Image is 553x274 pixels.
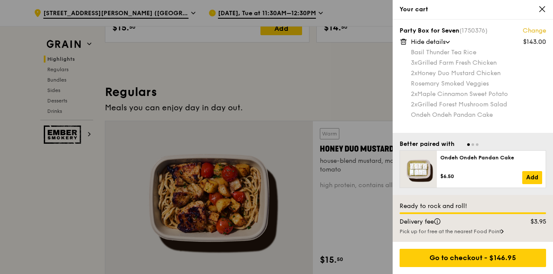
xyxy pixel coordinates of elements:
span: Go to slide 1 [467,143,470,146]
div: $3.95 [512,218,552,226]
span: 2x [411,69,417,77]
div: Better paired with [400,140,455,149]
div: Honey Duo Mustard Chicken [411,69,546,78]
div: Basil Thunder Tea Rice [411,48,546,57]
div: $143.00 [523,38,546,46]
span: Hide details [411,38,446,46]
span: (1750376) [459,27,488,34]
span: 2x [411,101,417,108]
div: Go to checkout - $146.95 [400,249,546,267]
div: Grilled Forest Mushroom Salad [411,100,546,109]
div: Ondeh Ondeh Pandan Cake [440,154,542,161]
a: Change [523,26,546,35]
div: Party Box for Seven [400,26,546,35]
div: Delivery fee [394,218,512,226]
div: Ready to rock and roll! [400,202,546,211]
span: 2x [411,90,417,98]
span: Go to slide 3 [476,143,478,146]
span: Go to slide 2 [472,143,474,146]
div: $6.50 [440,173,522,180]
div: Rosemary Smoked Veggies [411,79,546,88]
div: Your cart [400,5,546,14]
span: 3x [411,59,417,66]
div: Maple Cinnamon Sweet Potato [411,90,546,99]
div: Grilled Farm Fresh Chicken [411,59,546,67]
div: Pick up for free at the nearest Food Point [400,228,546,235]
div: Ondeh Ondeh Pandan Cake [411,111,546,119]
a: Add [522,171,542,184]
